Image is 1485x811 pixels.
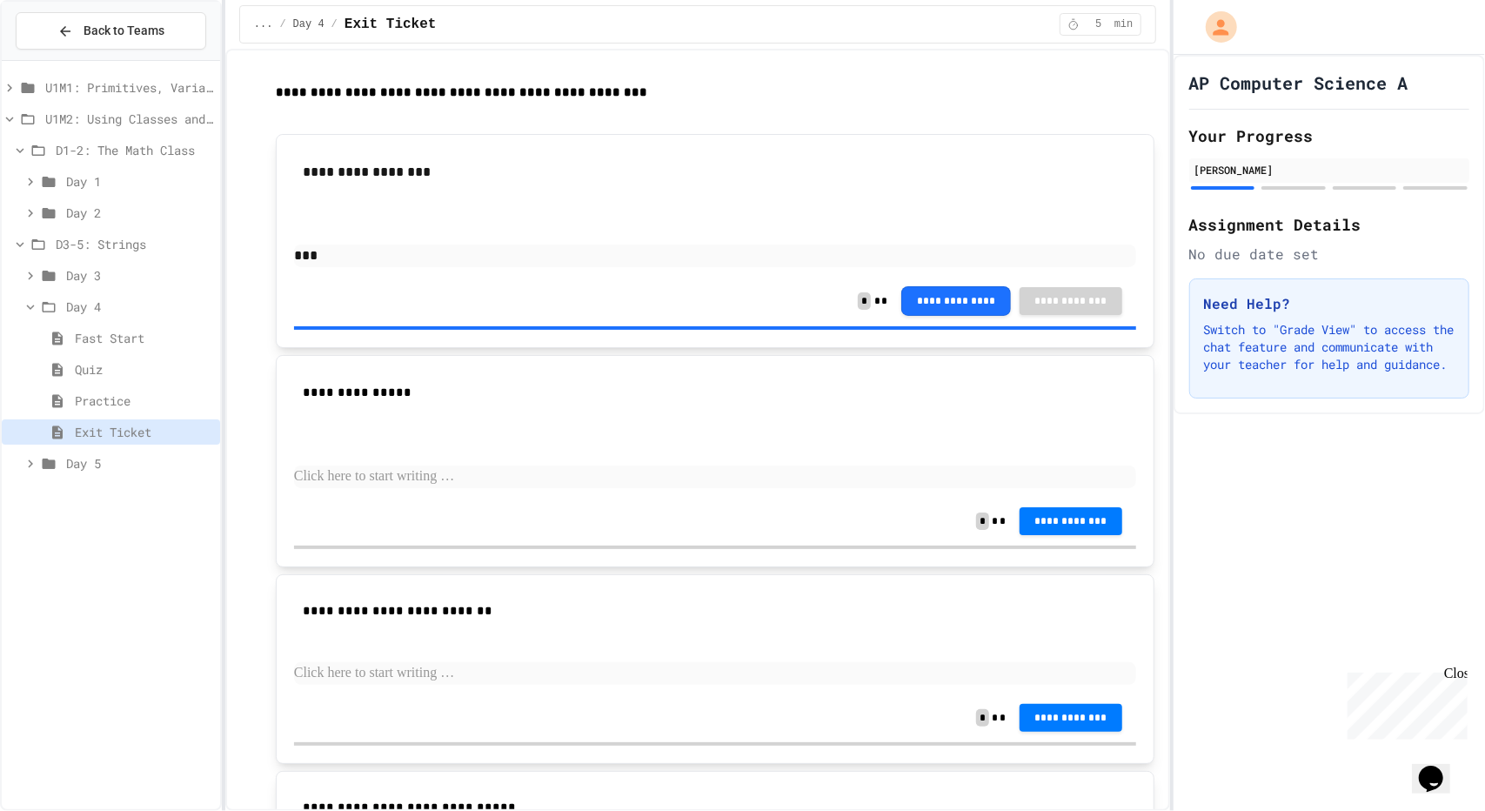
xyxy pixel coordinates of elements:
div: Chat with us now!Close [7,7,120,111]
span: D1-2: The Math Class [56,141,213,159]
h1: AP Computer Science A [1189,70,1408,95]
span: / [279,17,285,31]
span: Fast Start [75,329,213,347]
span: Day 5 [66,454,213,473]
h2: Your Progress [1189,124,1469,148]
span: D3-5: Strings [56,235,213,253]
div: My Account [1187,7,1241,47]
span: Day 4 [66,298,213,316]
span: U1M2: Using Classes and Objects [45,110,213,128]
span: U1M1: Primitives, Variables, Basic I/O [45,78,213,97]
button: Back to Teams [16,12,206,50]
span: Exit Ticket [344,14,437,35]
span: ... [254,17,273,31]
h2: Assignment Details [1189,212,1469,237]
span: Practice [75,392,213,410]
span: Day 4 [293,17,324,31]
div: No due date set [1189,244,1469,265]
span: Quiz [75,360,213,379]
span: Exit Ticket [75,423,213,441]
div: [PERSON_NAME] [1194,162,1464,178]
span: Day 1 [66,172,213,191]
h3: Need Help? [1204,293,1455,314]
span: min [1114,17,1134,31]
span: Day 3 [66,266,213,285]
span: / [331,17,338,31]
iframe: chat widget [1341,666,1468,740]
span: Back to Teams [84,22,164,40]
p: Switch to "Grade View" to access the chat feature and communicate with your teacher for help and ... [1204,321,1455,373]
span: 5 [1085,17,1113,31]
span: Day 2 [66,204,213,222]
iframe: chat widget [1412,741,1468,794]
